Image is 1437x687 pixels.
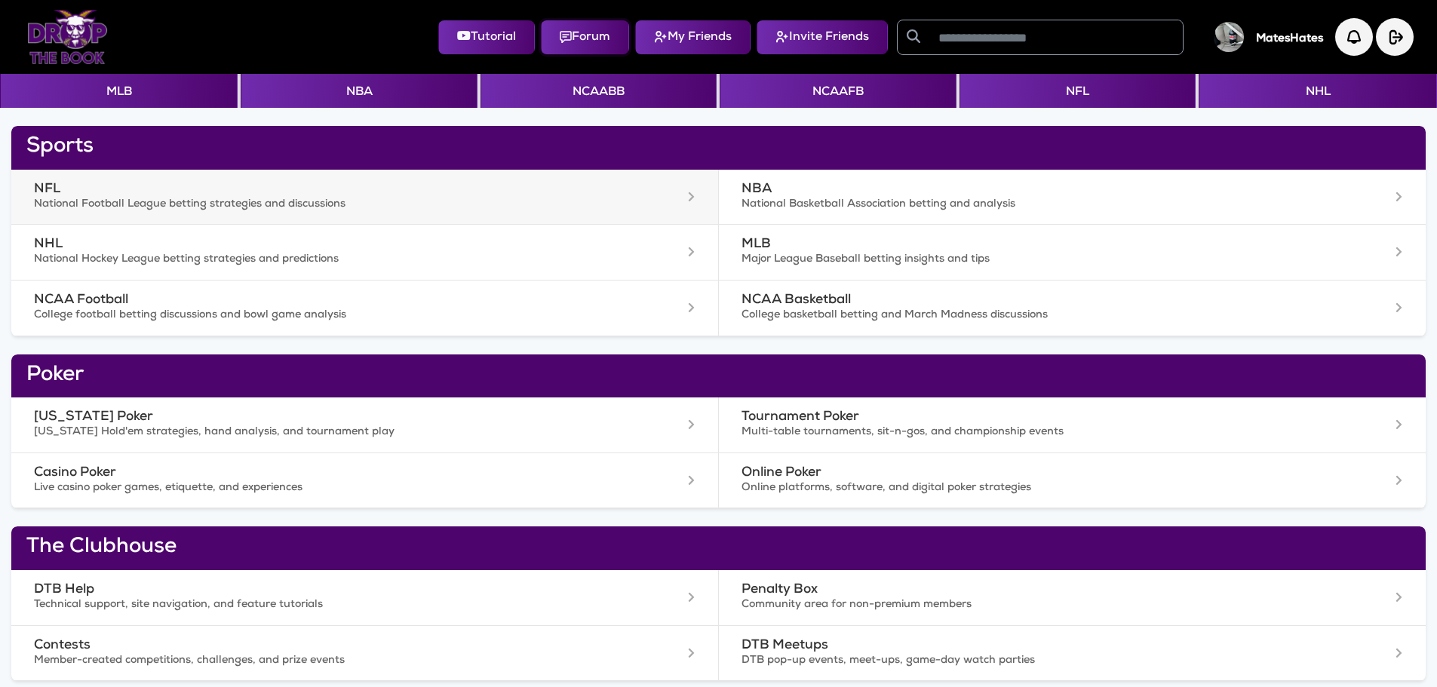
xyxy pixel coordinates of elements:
p: DTB pop-up events, meet-ups, game-day watch parties [742,654,1306,669]
h5: MatesHates [1256,32,1323,46]
h3: NCAA Football [34,293,597,308]
button: NFL [960,74,1196,108]
p: College basketball betting and March Madness discussions [742,308,1306,324]
p: Major League Baseball betting insights and tips [742,253,1306,268]
h3: Tournament Poker [742,409,1306,425]
h3: DTB Help [34,582,597,598]
p: Member-created competitions, challenges, and prize events [34,654,597,669]
button: NCAABB [481,74,717,108]
h2: The Clubhouse [26,535,1411,561]
p: Community area for non-premium members [742,598,1306,613]
button: Invite Friends [757,20,888,54]
button: NCAAFB [720,74,956,108]
button: NHL [1199,74,1436,108]
p: Technical support, site navigation, and feature tutorials [34,598,597,613]
p: Online platforms, software, and digital poker strategies [742,481,1306,496]
p: National Basketball Association betting and analysis [742,198,1306,213]
p: [US_STATE] Hold'em strategies, hand analysis, and tournament play [34,425,597,440]
p: National Football League betting strategies and discussions [34,198,597,213]
img: Notification [1335,18,1373,56]
button: NBA [241,74,477,108]
button: My Friends [635,20,751,54]
h3: [US_STATE] Poker [34,409,597,425]
h3: NCAA Basketball [742,293,1306,308]
h3: NBA [742,182,1306,198]
h3: NFL [34,182,597,198]
h2: Sports [26,135,1411,161]
button: Tutorial [438,20,535,54]
h3: Contests [34,638,597,654]
p: National Hockey League betting strategies and predictions [34,253,597,268]
h2: Poker [26,363,1411,389]
p: Multi-table tournaments, sit-n-gos, and championship events [742,425,1306,440]
button: Forum [541,20,629,54]
h3: Casino Poker [34,465,597,481]
h3: MLB [742,237,1306,253]
h3: DTB Meetups [742,638,1306,654]
p: College football betting discussions and bowl game analysis [34,308,597,324]
p: Live casino poker games, etiquette, and experiences [34,481,597,496]
img: User [1214,22,1244,52]
h3: NHL [34,237,597,253]
h3: Online Poker [742,465,1306,481]
img: Logo [27,10,108,64]
h3: Penalty Box [742,582,1306,598]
